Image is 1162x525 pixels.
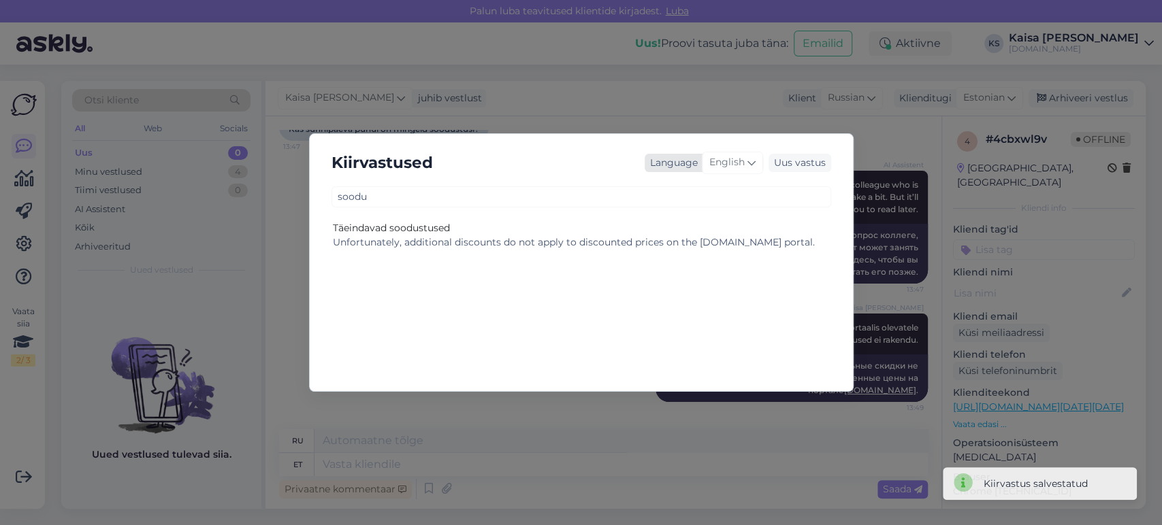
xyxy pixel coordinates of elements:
[332,150,433,175] h5: Kiirvastused
[709,155,745,170] span: English
[332,186,831,207] input: Otsi kiirvastuseid
[645,156,698,170] div: Language
[333,221,830,235] div: Täeindavad soodustused
[769,154,831,172] div: Uus vastus
[333,235,830,250] div: Unfortunately, additional discounts do not apply to discounted prices on the [DOMAIN_NAME] portal.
